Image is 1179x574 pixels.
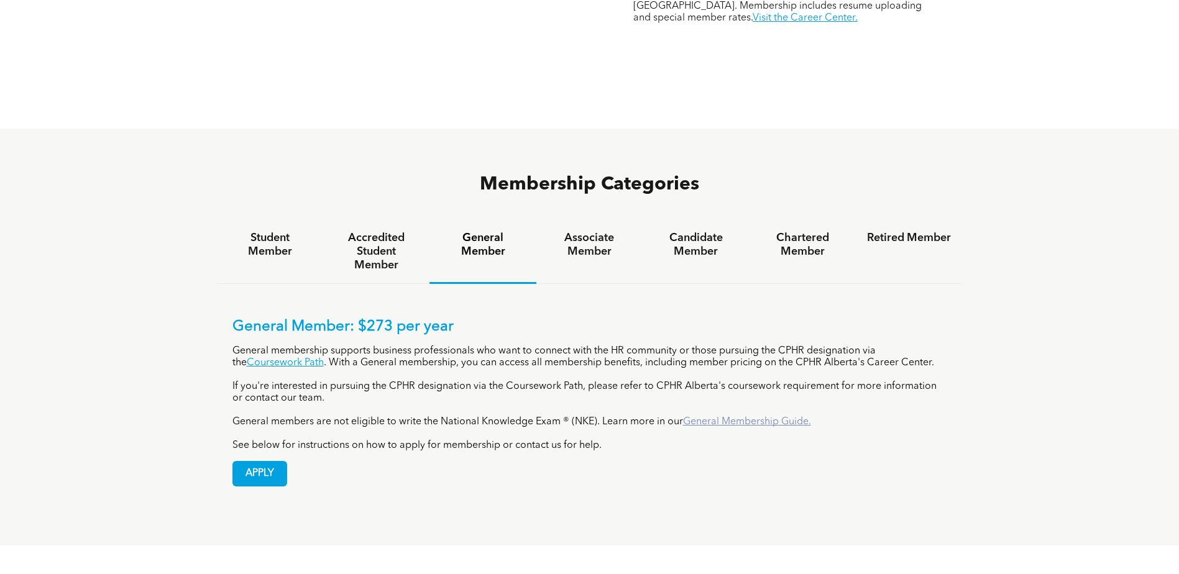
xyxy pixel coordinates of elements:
[480,175,699,194] span: Membership Categories
[867,231,951,245] h4: Retired Member
[232,318,947,336] p: General Member: $273 per year
[753,13,858,23] a: Visit the Career Center.
[232,416,947,428] p: General members are not eligible to write the National Knowledge Exam ® (NKE). Learn more in our
[233,462,287,486] span: APPLY
[232,381,947,404] p: If you're interested in pursuing the CPHR designation via the Coursework Path, please refer to CP...
[228,231,312,258] h4: Student Member
[654,231,738,258] h4: Candidate Member
[232,440,947,452] p: See below for instructions on how to apply for membership or contact us for help.
[761,231,845,258] h4: Chartered Member
[334,231,418,272] h4: Accredited Student Member
[247,358,324,368] a: Coursework Path
[548,231,631,258] h4: Associate Member
[232,461,287,486] a: APPLY
[232,345,947,369] p: General membership supports business professionals who want to connect with the HR community or t...
[441,231,525,258] h4: General Member
[683,417,811,427] a: General Membership Guide.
